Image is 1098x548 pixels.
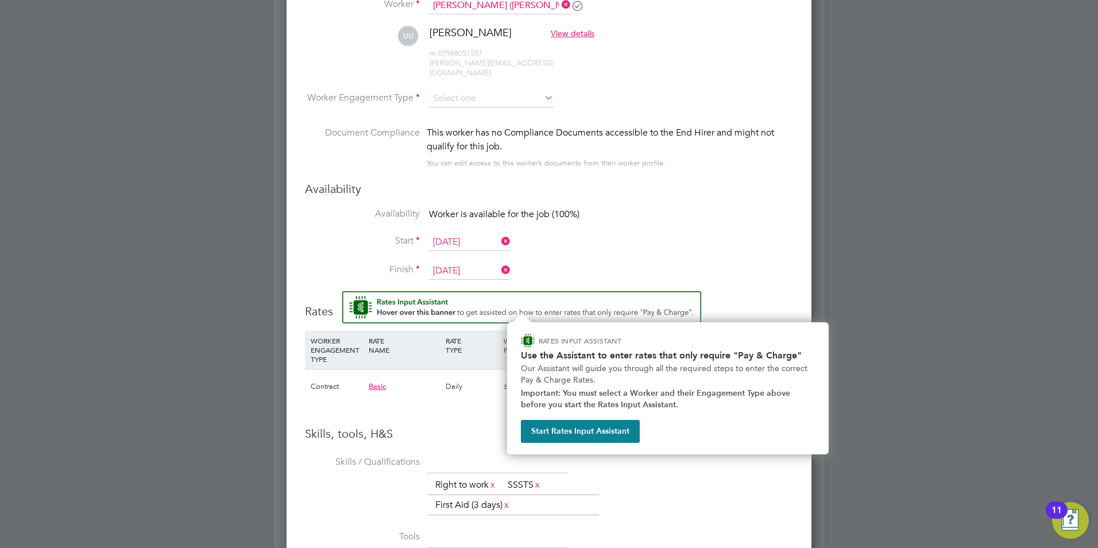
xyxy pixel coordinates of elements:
span: Basic [369,381,386,391]
div: How to input Rates that only require Pay & Charge [507,322,829,454]
li: SSSTS [503,477,546,493]
p: RATES INPUT ASSISTANT [539,336,683,346]
label: Document Compliance [305,126,420,168]
span: m: [430,48,438,58]
button: Rate Assistant [342,291,701,323]
div: Daily [443,370,501,403]
button: Open Resource Center, 11 new notifications [1052,502,1089,539]
li: Right to work [431,477,501,493]
div: 11 [1051,510,1062,525]
a: x [533,477,542,492]
span: Worker is available for the job (100%) [429,209,579,220]
div: Contract [308,370,366,403]
div: £2.00 [501,370,559,403]
span: [PERSON_NAME][EMAIL_ADDRESS][DOMAIN_NAME] [430,58,552,78]
label: Finish [305,264,420,276]
input: Select one [429,90,554,107]
label: Skills / Qualifications [305,456,420,468]
h3: Availability [305,182,793,196]
span: UU [398,26,418,46]
span: View details [551,28,594,38]
div: You can edit access to this worker’s documents from their worker profile. [427,156,666,170]
span: [PERSON_NAME] [430,26,512,39]
h3: Skills, tools, H&S [305,426,793,441]
a: x [489,477,497,492]
button: Start Rates Input Assistant [521,420,640,443]
label: Start [305,235,420,247]
input: Select one [429,263,511,280]
img: ENGAGE Assistant Icon [521,334,535,348]
h2: Use the Assistant to enter rates that only require "Pay & Charge" [521,350,815,361]
li: First Aid (3 days) [431,497,515,513]
div: This worker has no Compliance Documents accessible to the End Hirer and might not qualify for thi... [427,126,793,153]
div: RATE NAME [366,330,443,360]
span: 07988051557 [430,48,482,58]
a: x [502,497,511,512]
p: Our Assistant will guide you through all the required steps to enter the correct Pay & Charge Rates. [521,363,815,385]
div: RATE TYPE [443,330,501,360]
strong: Important: You must select a Worker and their Engagement Type above before you start the Rates In... [521,388,792,410]
label: Tools [305,531,420,543]
label: Availability [305,208,420,220]
div: WORKER ENGAGEMENT TYPE [308,330,366,369]
h3: Rates [305,291,793,319]
div: WORKER PAY RATE [501,330,559,360]
input: Select one [429,234,511,251]
label: Worker Engagement Type [305,92,420,104]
